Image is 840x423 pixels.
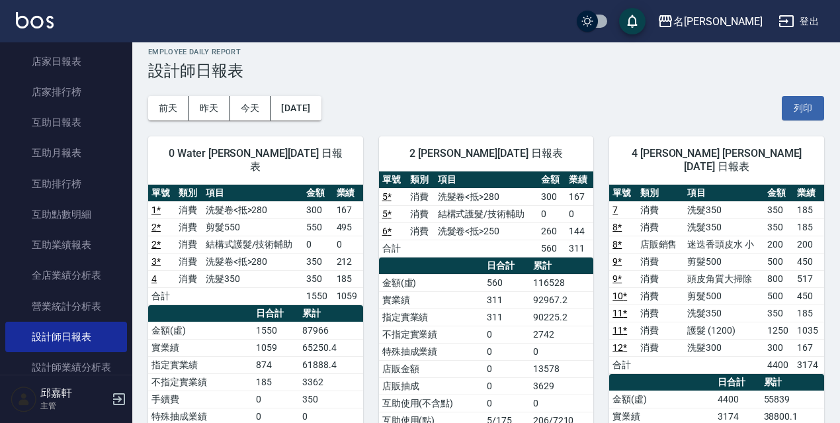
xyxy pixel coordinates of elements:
[684,287,764,305] td: 剪髮500
[333,287,363,305] td: 1059
[764,218,794,236] td: 350
[299,305,362,322] th: 累計
[379,395,483,412] td: 互助使用(不含點)
[333,218,363,236] td: 495
[483,377,530,395] td: 0
[407,171,435,189] th: 類別
[764,287,794,305] td: 500
[333,253,363,270] td: 212
[609,391,714,408] td: 金額(虛)
[637,253,685,270] td: 消費
[483,291,530,308] td: 311
[794,339,824,356] td: 167
[303,270,333,287] td: 350
[684,185,764,202] th: 項目
[148,339,253,356] td: 實業績
[40,400,108,412] p: 主管
[761,374,824,391] th: 累計
[483,326,530,343] td: 0
[764,201,794,218] td: 350
[566,171,593,189] th: 業績
[253,322,299,339] td: 1550
[764,305,794,322] td: 350
[637,305,685,322] td: 消費
[435,222,538,240] td: 洗髮卷<抵>250
[202,253,304,270] td: 洗髮卷<抵>280
[530,274,593,291] td: 116528
[684,201,764,218] td: 洗髮350
[175,236,202,253] td: 消費
[794,201,824,218] td: 185
[637,185,685,202] th: 類別
[609,185,636,202] th: 單號
[794,218,824,236] td: 185
[538,188,566,205] td: 300
[5,138,127,168] a: 互助月報表
[333,270,363,287] td: 185
[379,326,483,343] td: 不指定實業績
[637,236,685,253] td: 店販銷售
[333,201,363,218] td: 167
[794,185,824,202] th: 業績
[637,218,685,236] td: 消費
[637,287,685,305] td: 消費
[530,377,593,395] td: 3629
[530,395,593,412] td: 0
[253,391,299,408] td: 0
[794,305,824,322] td: 185
[684,305,764,322] td: 洗髮350
[299,356,362,373] td: 61888.4
[530,343,593,360] td: 0
[483,274,530,291] td: 560
[684,218,764,236] td: 洗髮350
[530,258,593,275] th: 累計
[271,96,321,120] button: [DATE]
[566,205,593,222] td: 0
[148,391,253,408] td: 手續費
[11,386,37,412] img: Person
[794,356,824,373] td: 3174
[303,218,333,236] td: 550
[714,391,761,408] td: 4400
[483,258,530,275] th: 日合計
[684,253,764,270] td: 剪髮500
[714,374,761,391] th: 日合計
[684,339,764,356] td: 洗髮300
[148,287,175,305] td: 合計
[379,171,594,258] table: a dense table
[148,185,363,305] table: a dense table
[5,46,127,77] a: 店家日報表
[530,291,593,308] td: 92967.2
[40,387,108,400] h5: 邱嘉軒
[684,270,764,287] td: 頭皮角質大掃除
[5,107,127,138] a: 互助日報表
[5,352,127,383] a: 設計師業績分析表
[407,188,435,205] td: 消費
[764,356,794,373] td: 4400
[637,339,685,356] td: 消費
[794,253,824,270] td: 450
[379,274,483,291] td: 金額(虛)
[379,308,483,326] td: 指定實業績
[175,201,202,218] td: 消費
[483,395,530,412] td: 0
[637,270,685,287] td: 消費
[151,273,157,284] a: 4
[148,322,253,339] td: 金額(虛)
[764,236,794,253] td: 200
[684,322,764,339] td: 護髮 (1200)
[673,13,763,30] div: 名[PERSON_NAME]
[333,236,363,253] td: 0
[619,8,646,34] button: save
[303,201,333,218] td: 300
[299,373,362,391] td: 3362
[395,147,578,160] span: 2 [PERSON_NAME][DATE] 日報表
[530,360,593,377] td: 13578
[782,96,824,120] button: 列印
[764,185,794,202] th: 金額
[609,356,636,373] td: 合計
[299,339,362,356] td: 65250.4
[764,339,794,356] td: 300
[566,222,593,240] td: 144
[379,171,407,189] th: 單號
